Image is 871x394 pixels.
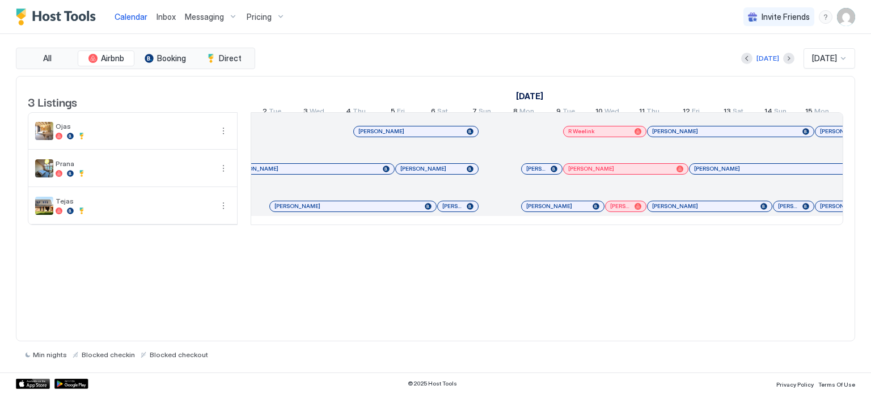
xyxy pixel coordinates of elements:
span: Ojas [56,122,212,130]
a: September 10, 2025 [593,104,622,121]
span: [PERSON_NAME] [PERSON_NAME] [610,202,630,210]
span: R Weelink [568,128,595,135]
span: 9 [556,107,561,118]
span: Calendar [115,12,147,22]
span: 11 [639,107,645,118]
span: Thu [353,107,366,118]
a: September 2, 2025 [260,104,284,121]
button: More options [217,199,230,213]
span: [PERSON_NAME] [526,165,546,172]
a: Google Play Store [54,379,88,389]
a: September 9, 2025 [553,104,578,121]
a: Host Tools Logo [16,9,101,26]
a: September 5, 2025 [388,104,408,121]
span: 2 [263,107,267,118]
span: 10 [595,107,603,118]
span: [PERSON_NAME] [652,128,698,135]
span: [PERSON_NAME] [526,202,572,210]
span: Wed [604,107,619,118]
span: © 2025 Host Tools [408,380,457,387]
div: listing image [35,197,53,215]
a: September 6, 2025 [428,104,451,121]
span: 15 [805,107,813,118]
a: September 15, 2025 [802,104,832,121]
span: Booking [157,53,186,63]
span: [PERSON_NAME] [820,128,866,135]
div: menu [217,162,230,175]
span: Tejas [56,197,212,205]
a: September 11, 2025 [636,104,662,121]
span: 12 [683,107,690,118]
span: [PERSON_NAME] [652,202,698,210]
button: Booking [137,50,193,66]
a: September 12, 2025 [680,104,703,121]
button: All [19,50,75,66]
a: September 7, 2025 [470,104,494,121]
span: Privacy Policy [776,381,814,388]
span: 7 [472,107,477,118]
a: September 4, 2025 [343,104,369,121]
button: [DATE] [755,52,781,65]
a: Terms Of Use [818,378,855,389]
span: Wed [310,107,324,118]
div: menu [217,199,230,213]
span: 8 [513,107,518,118]
span: Blocked checkout [150,350,208,359]
span: Tue [563,107,575,118]
span: Pricing [247,12,272,22]
a: App Store [16,379,50,389]
span: Fri [397,107,405,118]
button: More options [217,162,230,175]
span: All [43,53,52,63]
span: Tue [269,107,281,118]
div: menu [819,10,832,24]
button: Next month [783,53,794,64]
span: [PERSON_NAME] [694,165,740,172]
button: Previous month [741,53,752,64]
span: 6 [431,107,435,118]
span: 13 [724,107,731,118]
span: [PERSON_NAME] [442,202,462,210]
a: September 13, 2025 [721,104,746,121]
span: [PERSON_NAME] [274,202,320,210]
div: menu [217,124,230,138]
div: listing image [35,122,53,140]
a: September 1, 2025 [513,88,546,104]
span: Mon [519,107,534,118]
span: Invite Friends [762,12,810,22]
span: Sun [479,107,491,118]
span: [PERSON_NAME] [568,165,614,172]
div: User profile [837,8,855,26]
span: Terms Of Use [818,381,855,388]
span: Messaging [185,12,224,22]
div: [DATE] [756,53,779,63]
a: September 3, 2025 [301,104,327,121]
a: Inbox [157,11,176,23]
a: Privacy Policy [776,378,814,389]
span: Blocked checkin [82,350,135,359]
span: Mon [814,107,829,118]
span: Prana [56,159,212,168]
span: [PERSON_NAME] [820,202,866,210]
span: Thu [646,107,659,118]
span: Fri [692,107,700,118]
span: Sat [733,107,743,118]
button: More options [217,124,230,138]
span: Sun [774,107,787,118]
div: listing image [35,159,53,177]
span: 3 [303,107,308,118]
span: 4 [346,107,351,118]
a: September 8, 2025 [510,104,537,121]
button: Airbnb [78,50,134,66]
span: Airbnb [101,53,124,63]
span: Min nights [33,350,67,359]
button: Direct [196,50,252,66]
span: 5 [391,107,395,118]
span: [PERSON_NAME] [400,165,446,172]
a: Calendar [115,11,147,23]
span: 3 Listings [28,93,77,110]
span: Direct [219,53,242,63]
